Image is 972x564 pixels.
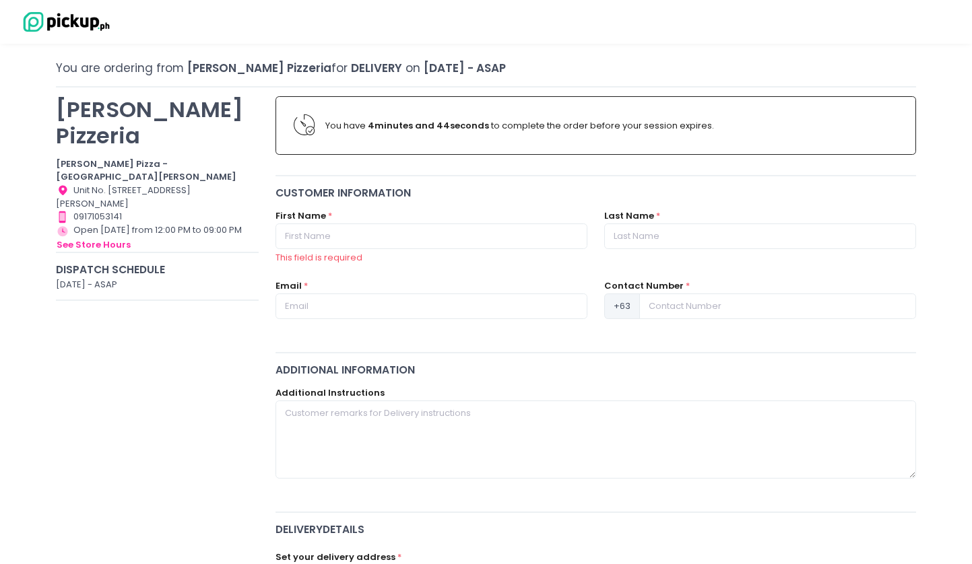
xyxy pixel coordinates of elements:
b: [PERSON_NAME] Pizza - [GEOGRAPHIC_DATA][PERSON_NAME] [56,157,236,184]
span: delivery Details [276,522,917,537]
label: Contact Number [604,279,684,293]
input: First Name [276,223,587,249]
label: Last Name [604,209,654,223]
div: You have to complete the order before your session expires. [325,119,898,133]
label: Additional Instructions [276,386,385,400]
b: 4 minutes and 44 seconds [368,119,489,132]
span: [PERSON_NAME] Pizzeria [187,60,331,76]
div: Dispatch Schedule [56,262,259,277]
div: Open [DATE] from 12:00 PM to 09:00 PM [56,223,259,252]
span: [DATE] - ASAP [424,60,506,76]
div: [DATE] - ASAP [56,278,259,291]
label: Email [276,279,302,293]
button: see store hours [56,238,131,252]
div: Customer Information [276,185,917,201]
label: Set your delivery address [276,551,395,564]
div: This field is required [276,251,587,265]
p: [PERSON_NAME] Pizzeria [56,96,259,149]
div: Additional Information [276,362,917,378]
span: +63 [604,293,640,319]
div: 09171053141 [56,210,259,223]
input: Contact Number [639,293,916,319]
label: First Name [276,209,326,223]
img: logo [17,10,111,34]
div: You are ordering from for on [56,60,916,77]
input: Email [276,293,587,319]
span: Delivery [351,60,402,76]
div: Unit No. [STREET_ADDRESS][PERSON_NAME] [56,184,259,211]
input: Last Name [604,223,916,249]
